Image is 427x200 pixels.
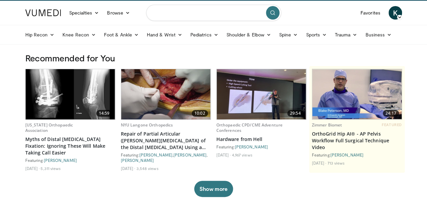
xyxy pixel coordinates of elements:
img: 39bdb1d6-6af8-4efc-b2ca-86c135371457.620x360_q85_upscale.jpg [26,69,115,119]
a: [PERSON_NAME] [330,152,364,157]
li: 4,967 views [232,152,252,158]
div: Featuring: [216,144,306,149]
a: Hardware from Hell [216,136,306,143]
div: Featuring: , , [121,152,211,163]
a: 14:59 [26,69,115,119]
a: Repair of Partial Articular ([PERSON_NAME][MEDICAL_DATA] of the Distal [MEDICAL_DATA] Using a Pos... [121,131,211,151]
img: VuMedi Logo [25,9,61,16]
a: Zimmer Biomet [312,122,342,128]
a: [US_STATE] Orthopaedic Association [25,122,73,133]
li: 3,548 views [136,166,158,171]
a: Myths of Distal [MEDICAL_DATA] Fixation: Ignoring These Will Make Taking Call Easier [25,136,115,156]
li: 713 views [327,160,345,166]
li: [DATE] [25,166,40,171]
a: [PERSON_NAME] [174,152,207,157]
span: 24:17 [383,110,399,117]
a: Trauma [331,28,362,41]
input: Search topics, interventions [146,5,281,21]
a: [PERSON_NAME] [139,152,172,157]
a: K [389,6,402,20]
a: OrthoGrid Hip AI® - AP Pelvis Workflow Full Surgical Technique Video [312,131,402,151]
a: [PERSON_NAME] [44,158,77,163]
span: 10:02 [192,110,208,117]
a: 24:17 [312,69,402,119]
span: 29:54 [287,110,303,117]
div: Featuring: [312,152,402,158]
span: 14:59 [96,110,112,117]
a: Business [361,28,396,41]
a: 29:54 [217,69,306,119]
a: [PERSON_NAME] [121,158,154,163]
span: FEATURED [382,122,402,127]
h3: Recommended for You [25,53,402,63]
a: NYU Langone Orthopedics [121,122,173,128]
a: Hip Recon [21,28,59,41]
a: Shoulder & Elbow [222,28,275,41]
a: Orthopaedic CPD/CME Adventure Conferences [216,122,283,133]
a: Knee Recon [58,28,100,41]
a: Sports [302,28,331,41]
a: Foot & Ankle [100,28,143,41]
a: Browse [103,6,134,20]
a: Favorites [356,6,384,20]
button: Show more [194,181,233,197]
img: 60775afc-ffda-4ab0-8851-c93795a251ec.620x360_q85_upscale.jpg [217,69,306,119]
li: [DATE] [312,160,326,166]
li: [DATE] [121,166,135,171]
a: Spine [275,28,302,41]
a: [PERSON_NAME] [235,144,268,149]
a: Hand & Wrist [143,28,186,41]
li: [DATE] [216,152,231,158]
li: 5,311 views [41,166,61,171]
img: 3d4133fe-2cbe-4a44-a72d-bba45744c8c4.620x360_q85_upscale.jpg [121,69,211,119]
a: 10:02 [121,69,211,119]
a: Pediatrics [186,28,222,41]
img: c80c1d29-5d08-4b57-b833-2b3295cd5297.620x360_q85_upscale.jpg [312,69,402,119]
div: Featuring: [25,158,115,163]
a: Specialties [65,6,103,20]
